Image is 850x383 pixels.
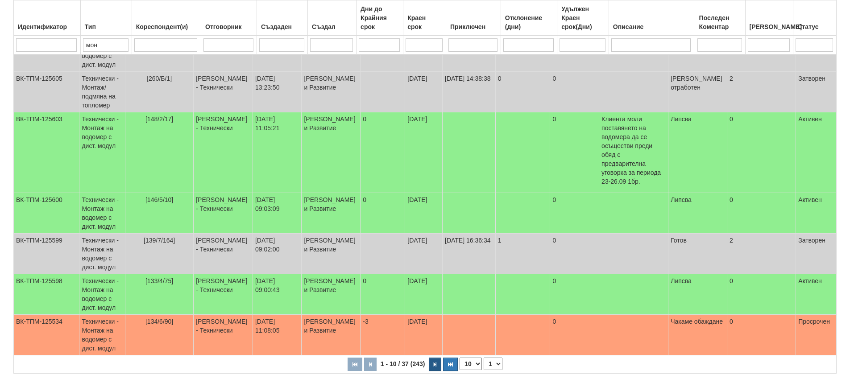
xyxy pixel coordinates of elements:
td: [DATE] [405,72,443,112]
td: [PERSON_NAME] и Развитие [302,234,361,274]
div: Кореспондент(и) [134,21,199,33]
td: 0 [495,72,550,112]
span: 1 - 10 / 37 (243) [378,360,427,367]
span: [148/2/17] [145,115,173,123]
td: [PERSON_NAME] - Технически [194,234,253,274]
div: Идентификатор [16,21,78,33]
th: Отклонение (дни): No sort applied, activate to apply an ascending sort [501,0,557,36]
span: Чакаме обаждане [671,318,723,325]
span: 0 [363,196,366,203]
td: ВК-ТПМ-125598 [14,274,79,315]
td: [PERSON_NAME] - Технически [194,315,253,355]
span: Липсва [671,115,692,123]
select: Страница номер [484,358,502,370]
span: [134/6/90] [145,318,173,325]
td: [PERSON_NAME] - Технически [194,274,253,315]
th: Статус: No sort applied, activate to apply an ascending sort [793,0,837,36]
th: Създал: No sort applied, activate to apply an ascending sort [308,0,357,36]
select: Брой редове на страница [460,358,482,370]
td: 2 [727,72,796,112]
td: [DATE] 11:08:05 [253,315,302,355]
td: 0 [727,274,796,315]
td: [DATE] 14:38:38 [443,72,496,112]
th: Краен срок: No sort applied, activate to apply an ascending sort [403,0,446,36]
td: [PERSON_NAME] и Развитие [302,274,361,315]
span: -3 [363,318,368,325]
td: [DATE] [405,112,443,193]
button: Последна страница [443,358,458,371]
td: Технически - Монтаж на водомер с дист. модул [79,193,125,234]
td: [PERSON_NAME] и Развитие [302,72,361,112]
span: Липсва [671,196,692,203]
td: ВК-ТПМ-125599 [14,234,79,274]
td: [DATE] 13:23:50 [253,72,302,112]
td: [DATE] 09:00:43 [253,274,302,315]
div: [PERSON_NAME] [748,21,791,33]
td: Технически - Монтаж на водомер с дист. модул [79,274,125,315]
th: Дни до Крайния срок: No sort applied, activate to apply an ascending sort [357,0,403,36]
p: Клиента моли поставянето на водомера да се осъществи преди обяд с предварителна уговорка за перио... [601,115,666,186]
td: [DATE] [405,274,443,315]
td: Активен [796,274,837,315]
td: Затворен [796,72,837,112]
div: Краен срок [406,12,444,33]
td: 2 [727,234,796,274]
td: ВК-ТПМ-125605 [14,72,79,112]
div: Приключен [448,21,498,33]
div: Отклонение (дни) [503,12,555,33]
span: 0 [363,115,366,123]
span: [133/4/75] [145,277,173,284]
td: [PERSON_NAME] и Развитие [302,315,361,355]
span: [146/5/10] [145,196,173,203]
td: [DATE] [405,193,443,234]
td: 0 [550,274,599,315]
th: Последен Коментар: No sort applied, activate to apply an ascending sort [695,0,745,36]
button: Първа страница [348,358,362,371]
span: Липсва [671,277,692,284]
td: [DATE] 09:03:09 [253,193,302,234]
th: Удължен Краен срок(Дни): No sort applied, activate to apply an ascending sort [557,0,609,36]
div: Описание [611,21,692,33]
td: [DATE] 16:36:34 [443,234,496,274]
div: Последен Коментар [697,12,743,33]
td: 0 [727,315,796,355]
td: 0 [727,193,796,234]
td: [DATE] 09:02:00 [253,234,302,274]
td: ВК-ТПМ-125534 [14,315,79,355]
td: [PERSON_NAME] - Технически [194,112,253,193]
th: Идентификатор: No sort applied, activate to apply an ascending sort [14,0,81,36]
td: 0 [550,72,599,112]
span: Готов [671,237,687,244]
td: 1 [495,234,550,274]
th: Тип: No sort applied, activate to apply an ascending sort [80,0,132,36]
span: [PERSON_NAME] отработен [671,75,722,91]
td: 0 [550,234,599,274]
span: [260/Б/1] [147,75,172,82]
td: 0 [727,112,796,193]
td: Технически - Монтаж на водомер с дист. модул [79,112,125,193]
td: [DATE] 11:05:21 [253,112,302,193]
span: [139/7/164] [144,237,175,244]
div: Създал [310,21,354,33]
th: Кореспондент(и): No sort applied, activate to apply an ascending sort [132,0,201,36]
td: 0 [550,112,599,193]
td: Просрочен [796,315,837,355]
button: Предишна страница [364,358,377,371]
button: Следваща страница [429,358,441,371]
th: Приключен: No sort applied, activate to apply an ascending sort [446,0,501,36]
th: Създаден: No sort applied, activate to apply an ascending sort [257,0,308,36]
td: ВК-ТПМ-125603 [14,112,79,193]
td: Затворен [796,234,837,274]
div: Създаден [259,21,305,33]
th: Брой Файлове: No sort applied, activate to apply an ascending sort [745,0,793,36]
td: [DATE] [405,315,443,355]
div: Статус [796,21,834,33]
td: ВК-ТПМ-125600 [14,193,79,234]
div: Удължен Краен срок(Дни) [560,3,606,33]
div: Тип [83,21,129,33]
div: Дни до Крайния срок [359,3,401,33]
th: Описание: No sort applied, activate to apply an ascending sort [609,0,695,36]
span: 0 [363,277,366,284]
td: [PERSON_NAME] и Развитие [302,112,361,193]
td: [PERSON_NAME] - Технически [194,193,253,234]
